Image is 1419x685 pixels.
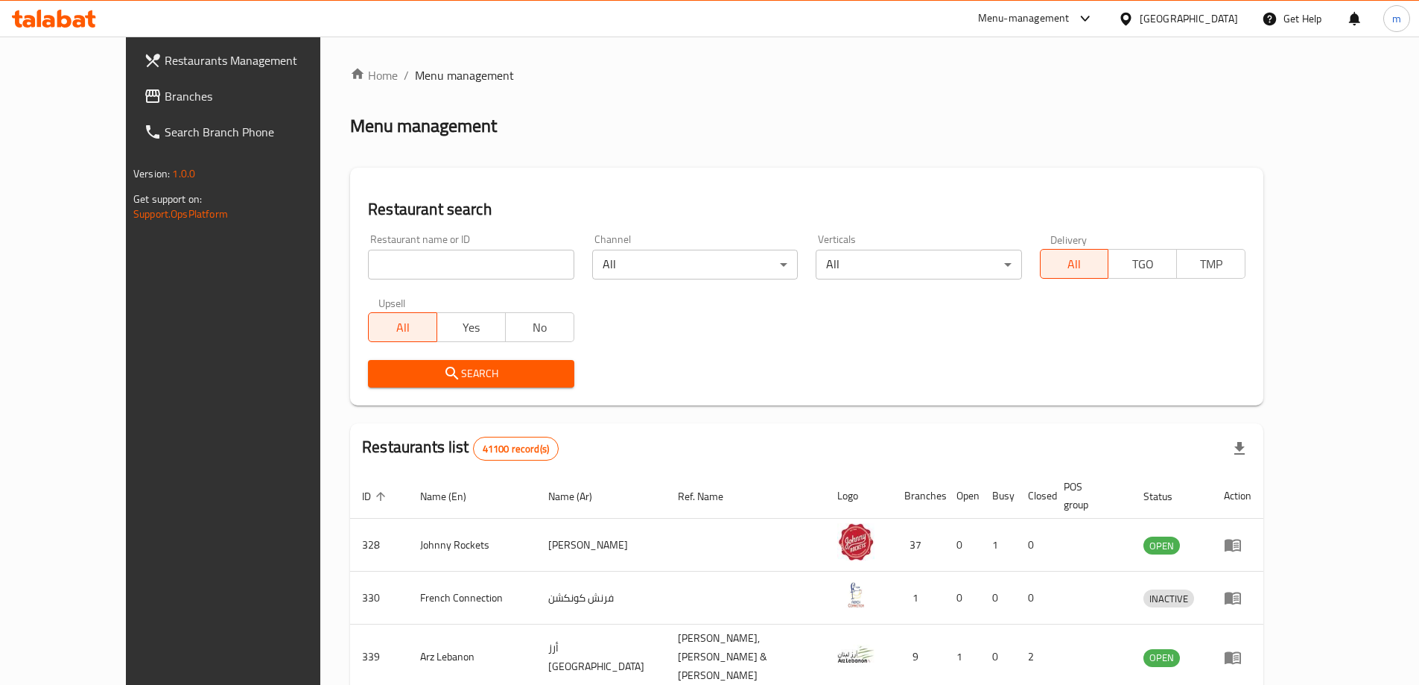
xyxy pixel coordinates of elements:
span: Restaurants Management [165,51,351,69]
th: Logo [825,473,892,519]
img: Johnny Rockets [837,523,874,561]
a: Branches [132,78,363,114]
th: Open [945,473,980,519]
td: فرنش كونكشن [536,572,666,625]
div: [GEOGRAPHIC_DATA] [1140,10,1238,27]
td: 0 [1016,572,1052,625]
div: All [816,250,1021,280]
div: Total records count [473,437,559,461]
div: All [592,250,798,280]
span: ID [362,487,390,505]
div: Menu [1224,536,1251,554]
span: POS group [1064,478,1114,514]
h2: Restaurants list [362,436,559,461]
span: Branches [165,87,351,105]
span: m [1392,10,1401,27]
td: 330 [350,572,408,625]
button: All [368,312,437,342]
span: No [512,317,568,338]
a: Restaurants Management [132,42,363,78]
span: Get support on: [133,189,202,209]
span: Search Branch Phone [165,123,351,141]
a: Search Branch Phone [132,114,363,150]
button: All [1040,249,1109,279]
td: 0 [945,519,980,572]
button: Search [368,360,574,388]
td: Johnny Rockets [408,519,536,572]
th: Closed [1016,473,1052,519]
td: 0 [980,572,1016,625]
span: Search [380,364,562,383]
td: 0 [945,572,980,625]
span: All [375,317,431,338]
a: Support.OpsPlatform [133,204,228,224]
span: Name (Ar) [548,487,612,505]
span: INACTIVE [1143,590,1194,607]
span: Ref. Name [678,487,743,505]
button: Yes [437,312,506,342]
th: Branches [892,473,945,519]
div: Menu [1224,589,1251,607]
span: OPEN [1143,537,1180,555]
div: OPEN [1143,649,1180,667]
span: 1.0.0 [172,164,195,183]
button: TGO [1108,249,1177,279]
li: / [404,66,409,84]
td: 37 [892,519,945,572]
input: Search for restaurant name or ID.. [368,250,574,280]
td: 1 [980,519,1016,572]
button: TMP [1176,249,1245,279]
img: French Connection [837,576,874,613]
label: Delivery [1050,234,1088,244]
td: 0 [1016,519,1052,572]
span: TMP [1183,253,1239,275]
label: Upsell [378,297,406,308]
div: OPEN [1143,537,1180,555]
span: All [1047,253,1103,275]
span: Menu management [415,66,514,84]
h2: Restaurant search [368,198,1245,221]
div: Menu-management [978,10,1070,28]
td: [PERSON_NAME] [536,519,666,572]
span: TGO [1114,253,1171,275]
div: Export file [1222,431,1257,467]
nav: breadcrumb [350,66,1263,84]
th: Action [1212,473,1263,519]
span: Name (En) [420,487,486,505]
div: INACTIVE [1143,590,1194,607]
span: 41100 record(s) [474,442,558,456]
img: Arz Lebanon [837,636,874,673]
h2: Menu management [350,114,497,138]
td: French Connection [408,572,536,625]
button: No [505,312,574,342]
td: 1 [892,572,945,625]
span: Status [1143,487,1192,505]
span: Version: [133,164,170,183]
td: 328 [350,519,408,572]
span: Yes [443,317,500,338]
div: Menu [1224,648,1251,666]
a: Home [350,66,398,84]
th: Busy [980,473,1016,519]
span: OPEN [1143,649,1180,666]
